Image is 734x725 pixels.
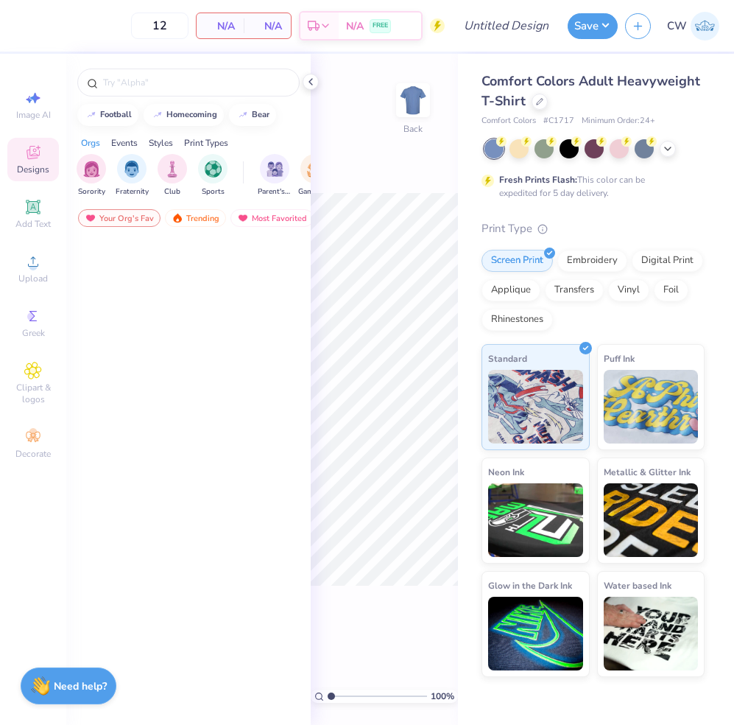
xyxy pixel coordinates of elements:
div: Most Favorited [230,209,314,227]
input: Try "Alpha" [102,75,290,90]
img: Game Day Image [307,161,324,178]
div: homecoming [166,111,217,119]
div: Rhinestones [481,309,553,331]
span: 100 % [431,690,454,703]
img: trend_line.gif [152,111,163,119]
span: Sports [202,186,225,197]
div: football [100,111,132,119]
img: Neon Ink [488,483,583,557]
div: filter for Game Day [298,154,332,197]
div: This color can be expedited for 5 day delivery. [499,173,680,200]
div: Transfers [545,279,604,301]
div: Print Types [184,136,228,150]
div: Styles [149,136,173,150]
span: FREE [373,21,388,31]
button: filter button [298,154,332,197]
div: Back [403,122,423,136]
div: filter for Sorority [77,154,106,197]
span: Puff Ink [604,351,635,366]
img: trending.gif [172,213,183,223]
div: bear [252,111,269,119]
img: Sports Image [205,161,222,178]
div: filter for Club [158,154,187,197]
img: Glow in the Dark Ink [488,597,583,670]
button: filter button [77,154,106,197]
img: Standard [488,370,583,444]
button: filter button [258,154,292,197]
span: Standard [488,351,527,366]
img: Parent's Weekend Image [267,161,283,178]
img: trend_line.gif [85,111,97,119]
span: N/A [205,18,235,34]
img: Charlotte Wilson [691,12,719,41]
span: Water based Ink [604,578,671,593]
span: Image AI [16,109,51,121]
button: filter button [158,154,187,197]
button: filter button [198,154,227,197]
strong: Fresh Prints Flash: [499,174,577,186]
span: Neon Ink [488,464,524,480]
span: Add Text [15,218,51,230]
button: Save [568,13,618,39]
span: Comfort Colors [481,115,536,127]
img: Puff Ink [604,370,699,444]
div: filter for Fraternity [116,154,149,197]
span: Parent's Weekend [258,186,292,197]
img: most_fav.gif [237,213,249,223]
div: Print Type [481,220,705,237]
span: Sorority [78,186,105,197]
div: Embroidery [557,250,627,272]
input: – – [131,13,188,39]
span: Decorate [15,448,51,460]
span: Designs [17,164,49,175]
div: filter for Sports [198,154,227,197]
div: Applique [481,279,540,301]
div: Foil [654,279,688,301]
div: Vinyl [608,279,649,301]
span: CW [667,18,687,35]
img: Back [398,85,428,115]
span: # C1717 [543,115,574,127]
button: football [77,104,138,126]
button: homecoming [144,104,224,126]
div: Trending [165,209,226,227]
div: Events [111,136,138,150]
span: Clipart & logos [7,382,59,405]
span: Minimum Order: 24 + [582,115,655,127]
span: N/A [346,18,364,34]
img: Club Image [164,161,180,178]
img: trend_line.gif [237,111,249,119]
span: N/A [253,18,282,34]
span: Glow in the Dark Ink [488,578,572,593]
span: Upload [18,273,48,284]
div: Your Org's Fav [78,209,160,227]
img: Metallic & Glitter Ink [604,483,699,557]
img: most_fav.gif [85,213,96,223]
input: Untitled Design [452,11,560,41]
div: Digital Print [632,250,703,272]
span: Fraternity [116,186,149,197]
button: bear [229,104,276,126]
div: Screen Print [481,250,553,272]
img: Fraternity Image [124,161,140,178]
img: Sorority Image [83,161,100,178]
button: filter button [116,154,149,197]
strong: Need help? [54,679,107,693]
div: Orgs [81,136,100,150]
div: filter for Parent's Weekend [258,154,292,197]
span: Greek [22,327,45,339]
span: Club [164,186,180,197]
span: Metallic & Glitter Ink [604,464,691,480]
span: Game Day [298,186,332,197]
span: Comfort Colors Adult Heavyweight T-Shirt [481,72,700,110]
img: Water based Ink [604,597,699,670]
a: CW [667,12,719,41]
